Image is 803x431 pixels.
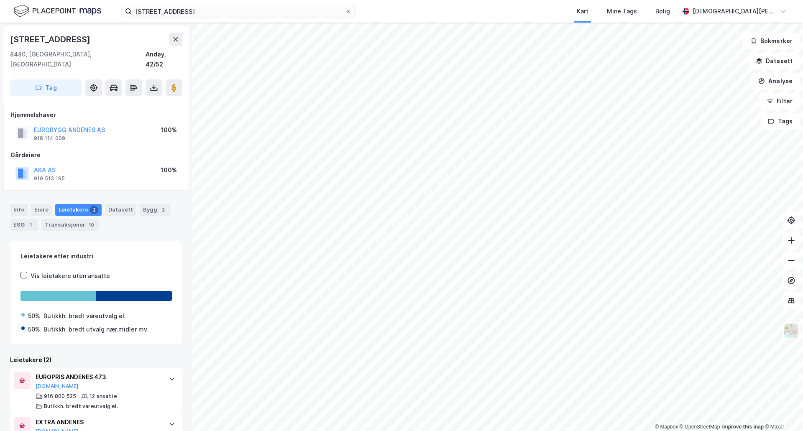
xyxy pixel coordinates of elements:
div: Andøy, 42/52 [146,49,182,69]
div: 100% [161,125,177,135]
div: Datasett [105,204,136,216]
button: Filter [760,93,800,110]
div: 8480, [GEOGRAPHIC_DATA], [GEOGRAPHIC_DATA] [10,49,146,69]
div: 12 ansatte [90,393,117,400]
input: Søk på adresse, matrikkel, gårdeiere, leietakere eller personer [132,5,345,18]
div: Mine Tags [607,6,637,16]
div: [DEMOGRAPHIC_DATA][PERSON_NAME] [693,6,776,16]
div: 918 114 009 [34,135,65,142]
a: Mapbox [655,424,678,430]
div: EUROPRIS ANDENES 473 [36,372,160,382]
div: Butikkh. bredt vareutvalg el. [44,403,118,410]
div: Leietakere (2) [10,355,182,365]
div: Bolig [655,6,670,16]
div: 916 800 525 [44,393,76,400]
a: OpenStreetMap [680,424,720,430]
img: logo.f888ab2527a4732fd821a326f86c7f29.svg [13,4,101,18]
iframe: Chat Widget [761,391,803,431]
div: Butikkh. bredt utvalg nær.midler mv. [43,324,149,334]
div: [STREET_ADDRESS] [10,33,92,46]
button: Tags [761,113,800,130]
div: 919 513 195 [34,175,65,182]
div: Transaksjoner [41,219,99,231]
div: EXTRA ANDENES [36,417,160,427]
button: [DOMAIN_NAME] [36,383,79,390]
img: Z [783,323,799,339]
div: 1 [26,221,35,229]
div: Leietakere etter industri [20,251,172,261]
div: Eiere [31,204,52,216]
button: Bokmerker [743,33,800,49]
div: 10 [87,221,96,229]
div: 2 [159,206,167,214]
div: ESG [10,219,38,231]
div: Bygg [140,204,171,216]
button: Datasett [749,53,800,69]
div: Vis leietakere uten ansatte [31,271,110,281]
a: Improve this map [722,424,764,430]
div: Hjemmelshaver [10,110,182,120]
div: Leietakere [55,204,102,216]
div: Gårdeiere [10,150,182,160]
div: Kontrollprogram for chat [761,391,803,431]
button: Tag [10,79,82,96]
div: 50% [28,324,40,334]
div: 100% [161,165,177,175]
div: Butikkh. bredt vareutvalg el. [43,311,126,321]
button: Analyse [751,73,800,89]
div: Info [10,204,28,216]
div: Kart [577,6,588,16]
div: 50% [28,311,40,321]
div: 2 [90,206,98,214]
